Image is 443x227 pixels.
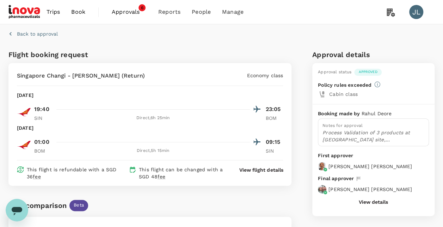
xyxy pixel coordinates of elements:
[265,147,283,154] p: SIN
[8,49,149,60] h6: Flight booking request
[34,138,49,146] p: 01:00
[192,8,211,16] span: People
[8,200,67,211] div: Fare comparison
[17,124,33,131] p: [DATE]
[247,72,283,79] p: Economy class
[17,72,145,80] p: Singapore Changi - [PERSON_NAME] (Return)
[158,8,180,16] span: Reports
[359,199,388,205] button: View details
[139,4,146,11] span: 6
[71,8,85,16] span: Book
[318,152,429,159] p: First approver
[328,186,412,193] p: [PERSON_NAME] [PERSON_NAME]
[8,4,41,20] img: iNova Pharmaceuticals
[265,138,283,146] p: 09:15
[322,123,363,128] span: Notes for approval
[8,30,58,37] button: Back to approval
[239,166,283,173] button: View flight details
[318,162,326,171] img: avatar-684f8186645b8.png
[17,105,31,119] img: AI
[6,199,28,221] iframe: Button to launch messaging window
[354,69,381,74] span: Approved
[34,115,52,122] p: SIN
[56,147,250,154] div: Direct , 5h 15min
[158,174,165,179] span: fee
[361,110,392,117] p: Rahul Deore
[318,185,326,194] img: avatar-679729af9386b.jpeg
[318,69,351,76] div: Approval status
[328,163,412,170] p: [PERSON_NAME] [PERSON_NAME]
[265,105,283,114] p: 23:05
[17,92,33,99] p: [DATE]
[27,166,126,180] p: This flight is refundable with a SGD 36
[318,175,354,182] p: Final approver
[139,166,227,180] p: This flight can be changed with a SGD 48
[47,8,60,16] span: Trips
[17,138,31,152] img: AI
[112,8,147,16] span: Approvals
[34,147,52,154] p: BOM
[34,105,49,114] p: 19:40
[265,115,283,122] p: BOM
[222,8,244,16] span: Manage
[318,110,361,117] p: Booking made by
[69,202,88,209] span: Beta
[409,5,423,19] div: JL
[312,49,435,60] h6: Approval details
[33,174,41,179] span: fee
[329,91,429,98] p: Cabin class
[318,81,371,88] p: Policy rules exceeded
[56,115,250,122] div: Direct , 6h 25min
[17,30,58,37] p: Back to approval
[322,129,424,143] p: Process Validation of 3 products at [GEOGRAPHIC_DATA] site, [GEOGRAPHIC_DATA]: - [MEDICAL_DATA] S...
